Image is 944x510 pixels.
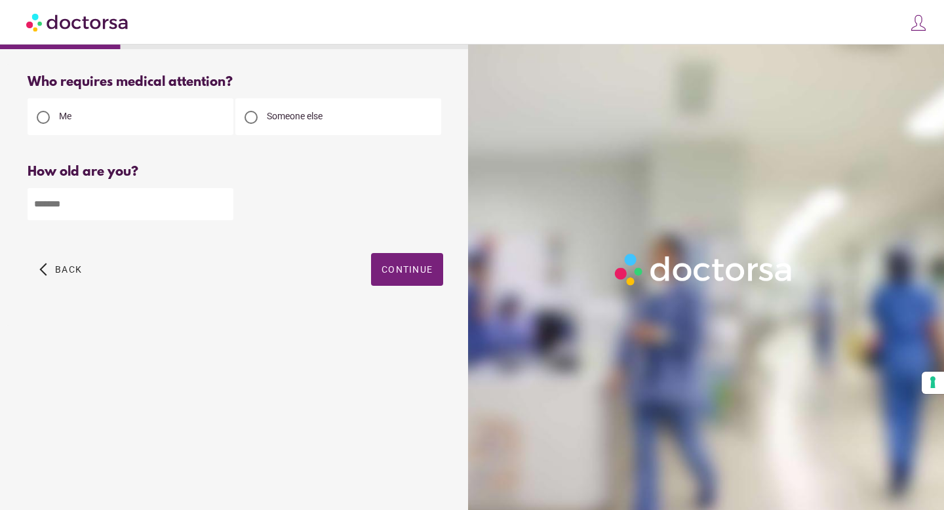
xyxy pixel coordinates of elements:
[610,248,798,290] img: Logo-Doctorsa-trans-White-partial-flat.png
[922,372,944,394] button: Your consent preferences for tracking technologies
[26,7,130,37] img: Doctorsa.com
[28,165,443,180] div: How old are you?
[55,264,82,275] span: Back
[267,111,323,121] span: Someone else
[371,253,443,286] button: Continue
[34,253,87,286] button: arrow_back_ios Back
[382,264,433,275] span: Continue
[59,111,71,121] span: Me
[909,14,928,32] img: icons8-customer-100.png
[28,75,443,90] div: Who requires medical attention?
